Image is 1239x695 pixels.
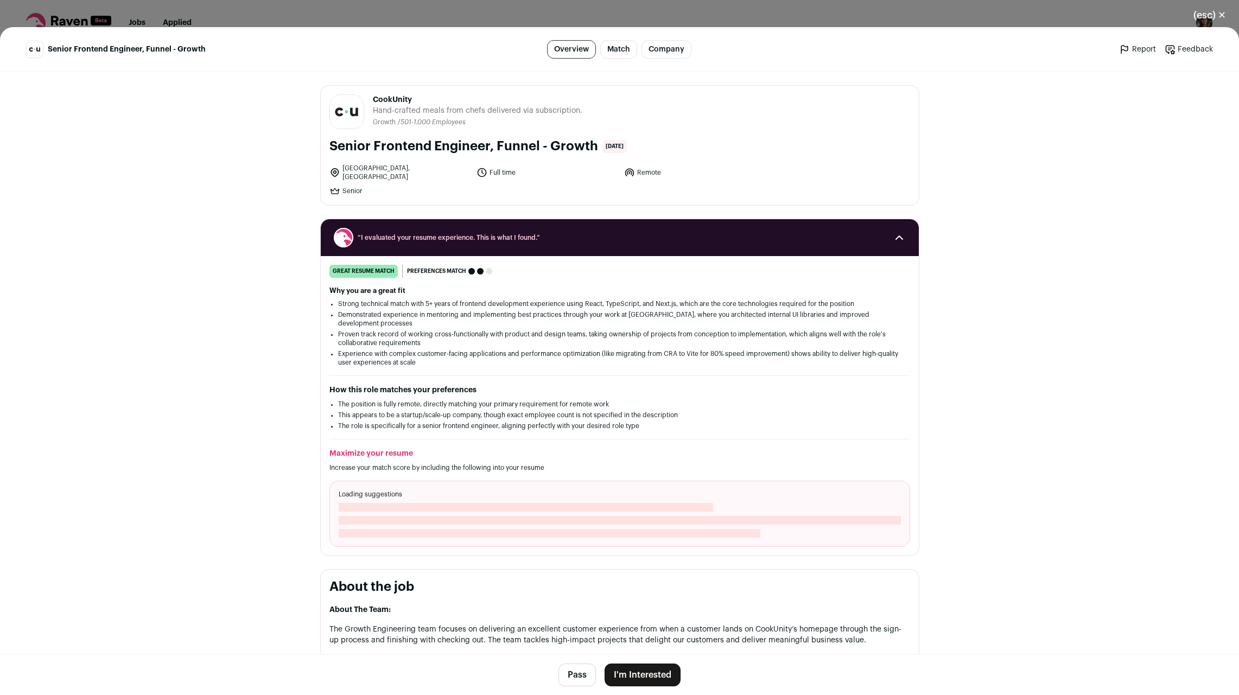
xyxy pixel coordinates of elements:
a: Report [1119,44,1156,55]
h3: About The Team: [329,604,910,615]
li: This appears to be a startup/scale-up company, though exact employee count is not specified in th... [338,411,901,419]
button: I'm Interested [605,664,681,686]
h1: Senior Frontend Engineer, Funnel - Growth [329,138,598,155]
img: 0e8d83af37b848a9ee6753b8beb35f11b298a0eda7adc6bcc4af88066604db60.jpg [330,95,364,129]
p: Increase your match score by including the following into your resume [329,463,910,472]
li: The position is fully remote, directly matching your primary requirement for remote work [338,400,901,409]
span: [DATE] [602,140,627,153]
img: 0e8d83af37b848a9ee6753b8beb35f11b298a0eda7adc6bcc4af88066604db60.jpg [27,41,43,58]
li: Proven track record of working cross-functionally with product and design teams, taking ownership... [338,330,901,347]
h2: Maximize your resume [329,448,910,459]
a: Feedback [1165,44,1213,55]
button: Pass [558,664,596,686]
span: CookUnity [373,94,582,105]
li: Senior [329,186,471,196]
h2: About the job [329,578,910,596]
a: Company [641,40,691,59]
div: great resume match [329,265,398,278]
li: Demonstrated experience in mentoring and implementing best practices through your work at [GEOGRA... [338,310,901,328]
a: Overview [547,40,596,59]
h2: Why you are a great fit [329,286,910,295]
li: The role is specifically for a senior frontend engineer, aligning perfectly with your desired rol... [338,422,901,430]
span: “I evaluated your resume experience. This is what I found.” [358,233,882,242]
span: Senior Frontend Engineer, Funnel - Growth [48,44,206,55]
span: 501-1,000 Employees [401,119,466,125]
li: Experience with complex customer-facing applications and performance optimization (like migrating... [338,349,901,367]
a: Match [600,40,637,59]
li: Remote [624,164,765,181]
button: Close modal [1180,3,1239,27]
span: Preferences match [407,266,466,277]
li: Growth [373,118,398,126]
li: [GEOGRAPHIC_DATA], [GEOGRAPHIC_DATA] [329,164,471,181]
div: Loading suggestions [329,481,910,547]
li: Strong technical match with 5+ years of frontend development experience using React, TypeScript, ... [338,299,901,308]
p: The Growth Engineering team focuses on delivering an excellent customer experience from when a cu... [329,624,910,646]
li: / [398,118,466,126]
li: Full time [476,164,618,181]
span: Hand-crafted meals from chefs delivered via subscription. [373,105,582,116]
h2: How this role matches your preferences [329,385,910,396]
